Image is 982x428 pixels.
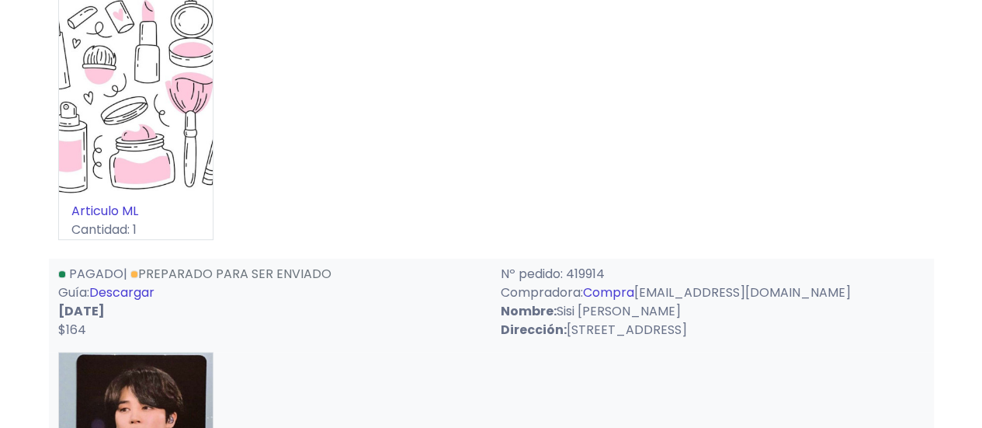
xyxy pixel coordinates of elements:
[71,202,138,220] a: Articulo ML
[130,265,331,283] a: Preparado para ser enviado
[69,265,123,283] span: Pagado
[89,284,154,301] a: Descargar
[501,302,557,320] strong: Nombre:
[58,321,86,339] span: $164
[501,321,567,339] strong: Dirección:
[501,302,925,321] p: Sisi [PERSON_NAME]
[58,302,482,321] p: [DATE]
[583,284,634,301] a: Compra
[49,265,491,339] div: | Guía:
[59,221,213,239] p: Cantidad: 1
[501,321,925,339] p: [STREET_ADDRESS]
[501,284,925,302] p: Compradora: [EMAIL_ADDRESS][DOMAIN_NAME]
[501,265,925,284] p: Nº pedido: 419914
